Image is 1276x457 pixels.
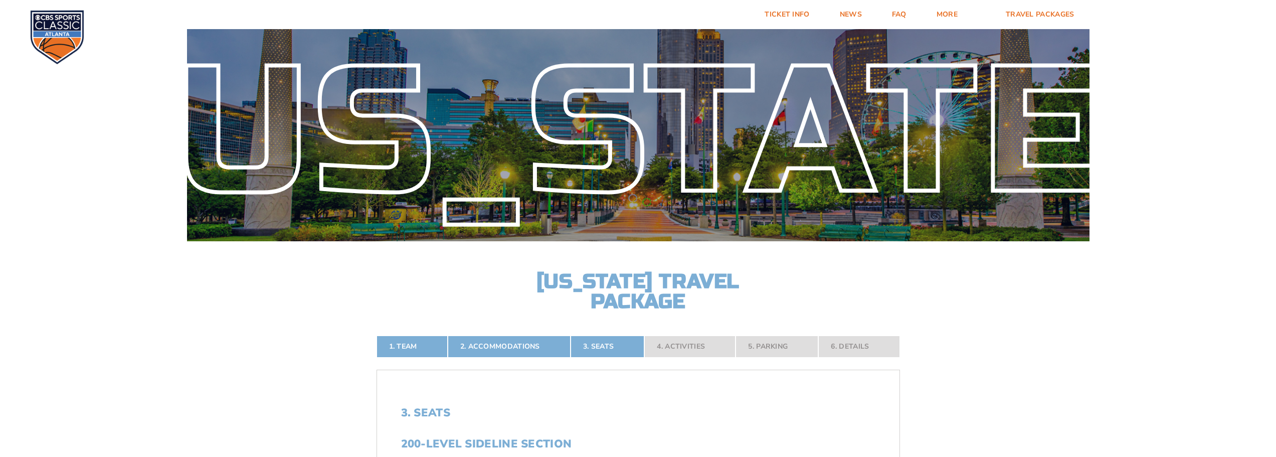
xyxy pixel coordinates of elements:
a: 1. Team [377,336,448,358]
h3: 200-Level Sideline Section [401,437,875,450]
div: [US_STATE] [106,61,1170,204]
h2: [US_STATE] Travel Package [528,271,749,312]
a: 2. Accommodations [448,336,571,358]
img: CBS Sports Classic [30,10,84,64]
h2: 3. Seats [401,406,875,419]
